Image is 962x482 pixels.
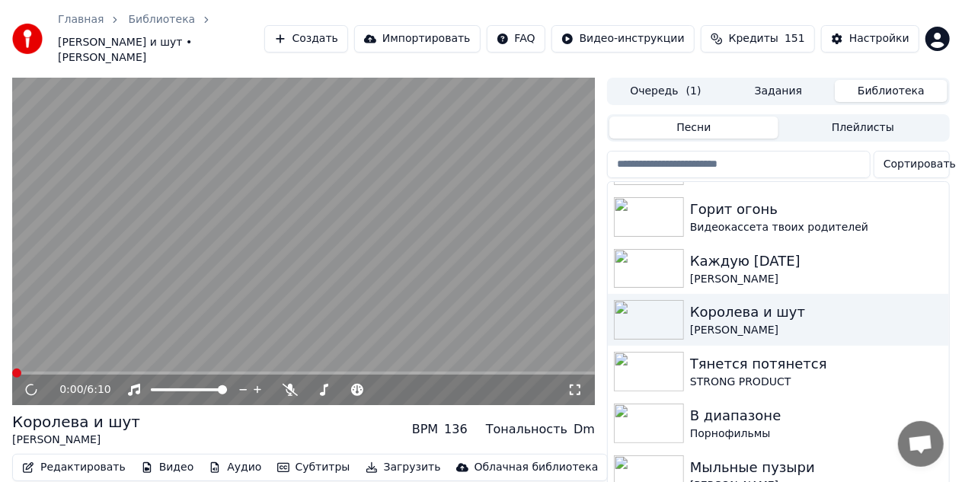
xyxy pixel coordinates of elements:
[203,457,267,478] button: Аудио
[59,382,83,397] span: 0:00
[690,426,943,442] div: Порнофильмы
[690,375,943,390] div: STRONG PRODUCT
[486,420,567,439] div: Тональность
[690,220,943,235] div: Видеокассета твоих родителей
[609,117,778,139] button: Песни
[58,35,264,65] span: [PERSON_NAME] и шут • [PERSON_NAME]
[690,302,943,323] div: Королева и шут
[898,421,944,467] a: Открытый чат
[849,31,909,46] div: Настройки
[551,25,695,53] button: Видео-инструкции
[690,272,943,287] div: [PERSON_NAME]
[444,420,468,439] div: 136
[690,251,943,272] div: Каждую [DATE]
[722,80,835,102] button: Задания
[884,157,956,172] span: Сортировать
[12,24,43,54] img: youka
[778,117,948,139] button: Плейлисты
[821,25,919,53] button: Настройки
[785,31,805,46] span: 151
[412,420,438,439] div: BPM
[128,12,195,27] a: Библиотека
[12,411,140,433] div: Королева и шут
[729,31,778,46] span: Кредиты
[690,405,943,426] div: В диапазоне
[487,25,545,53] button: FAQ
[271,457,356,478] button: Субтитры
[87,382,110,397] span: 6:10
[12,433,140,448] div: [PERSON_NAME]
[135,457,200,478] button: Видео
[690,353,943,375] div: Тянется потянется
[58,12,104,27] a: Главная
[690,323,943,338] div: [PERSON_NAME]
[701,25,815,53] button: Кредиты151
[354,25,481,53] button: Импортировать
[59,382,96,397] div: /
[58,12,264,65] nav: breadcrumb
[690,457,943,478] div: Мыльные пузыри
[690,199,943,220] div: Горит огонь
[264,25,348,53] button: Создать
[574,420,595,439] div: Dm
[686,84,702,99] span: ( 1 )
[360,457,447,478] button: Загрузить
[475,460,599,475] div: Облачная библиотека
[16,457,132,478] button: Редактировать
[609,80,722,102] button: Очередь
[835,80,948,102] button: Библиотека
